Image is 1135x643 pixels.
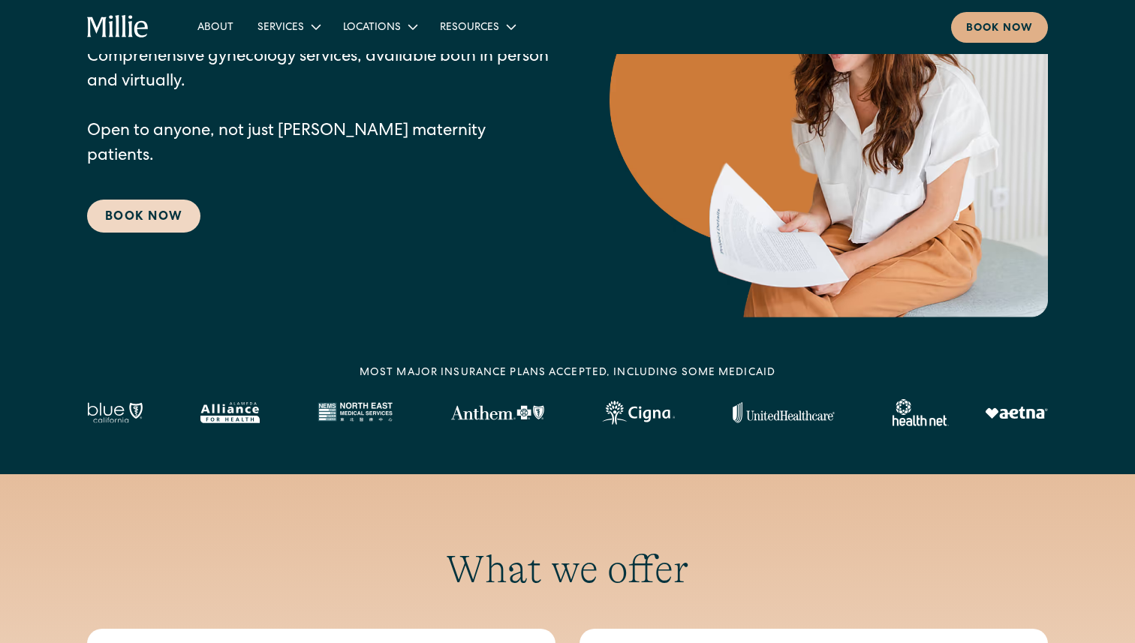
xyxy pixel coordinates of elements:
img: Aetna logo [985,407,1048,419]
a: Book Now [87,200,200,233]
img: Cigna logo [602,401,675,425]
img: Healthnet logo [893,399,949,426]
img: Alameda Alliance logo [200,402,260,423]
div: Locations [331,14,428,39]
a: Book now [951,12,1048,43]
img: Blue California logo [87,402,143,423]
img: United Healthcare logo [733,402,835,423]
div: Resources [428,14,526,39]
h2: What we offer [87,546,1048,593]
div: Resources [440,20,499,36]
img: North East Medical Services logo [318,402,393,423]
a: home [87,15,149,39]
a: About [185,14,245,39]
div: Book now [966,21,1033,37]
div: MOST MAJOR INSURANCE PLANS ACCEPTED, INCLUDING some MEDICAID [360,365,775,381]
div: Services [257,20,304,36]
div: Locations [343,20,401,36]
p: Comprehensive gynecology services, available both in person and virtually. Open to anyone, not ju... [87,46,549,170]
div: Services [245,14,331,39]
img: Anthem Logo [450,405,544,420]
